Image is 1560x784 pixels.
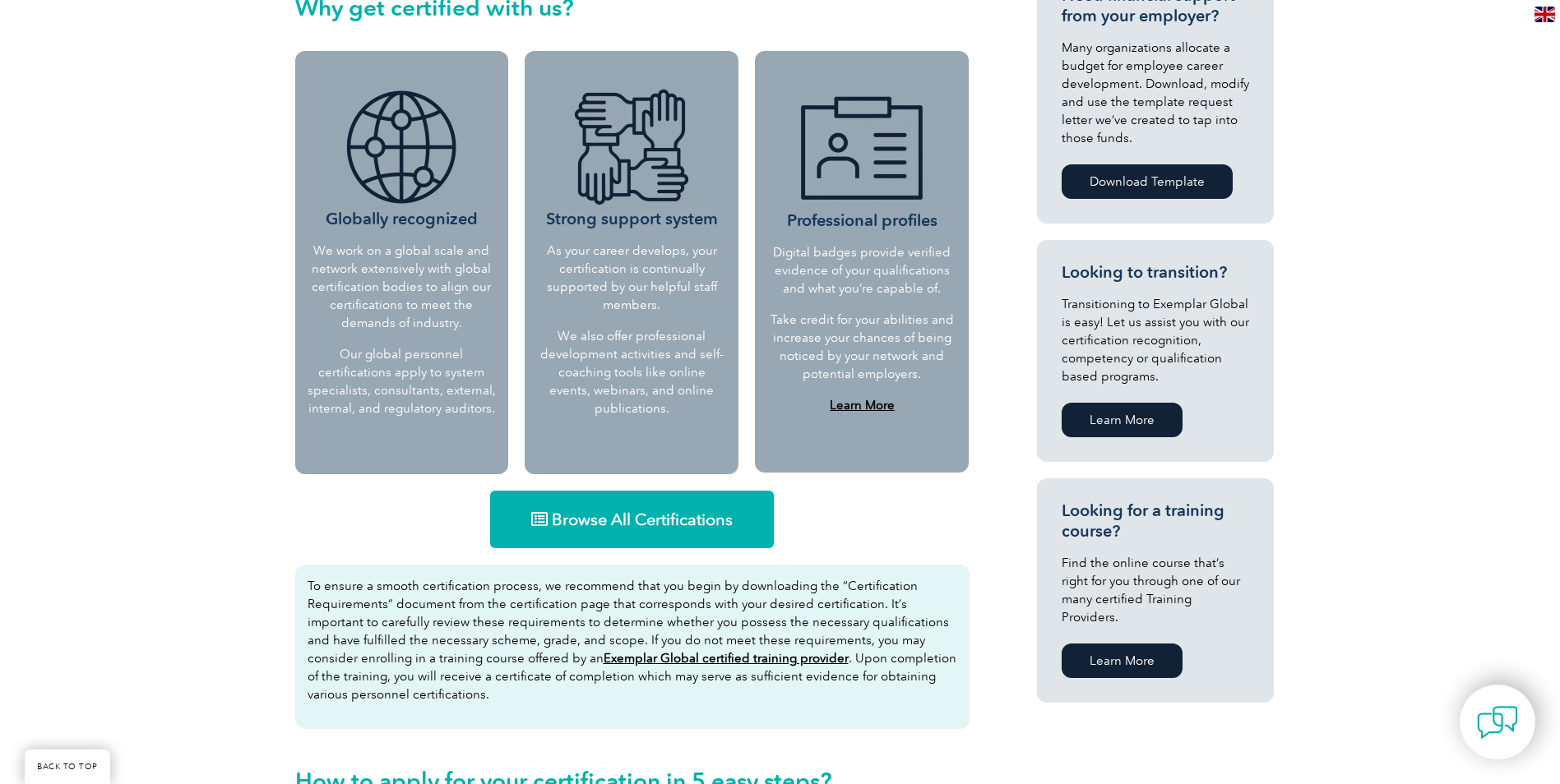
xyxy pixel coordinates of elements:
[1062,643,1183,678] a: Learn More
[1535,7,1555,22] img: en
[769,311,955,383] p: Take credit for your abilities and increase your chances of being noticed by your network and pot...
[308,345,497,417] p: Our global personnel certifications apply to system specialists, consultants, external, internal,...
[537,85,726,229] h3: Strong support system
[769,87,955,231] h3: Professional profiles
[537,327,726,417] p: We also offer professional development activities and self-coaching tools like online events, web...
[308,242,497,332] p: We work on a global scale and network extensively with global certification bodies to align our c...
[552,511,733,528] span: Browse All Certifications
[308,85,497,229] h3: Globally recognized
[1062,262,1249,283] h3: Looking to transition?
[830,398,895,413] a: Learn More
[769,243,955,297] p: Digital badges provide verified evidence of your qualifications and what you’re capable of.
[1062,554,1249,626] p: Find the online course that’s right for you through one of our many certified Training Providers.
[1062,500,1249,542] h3: Looking for a training course?
[1062,403,1183,437] a: Learn More
[537,242,726,314] p: As your career develops, your certification is continually supported by our helpful staff members.
[1477,702,1518,743] img: contact-chat.png
[1062,164,1233,199] a: Download Template
[308,577,957,703] p: To ensure a smooth certification process, we recommend that you begin by downloading the “Certifi...
[1062,295,1249,385] p: Transitioning to Exemplar Global is easy! Let us assist you with our certification recognition, c...
[1062,39,1249,147] p: Many organizations allocate a budget for employee career development. Download, modify and use th...
[490,491,774,548] a: Browse All Certifications
[25,749,110,784] a: BACK TO TOP
[604,651,849,666] a: Exemplar Global certified training provider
